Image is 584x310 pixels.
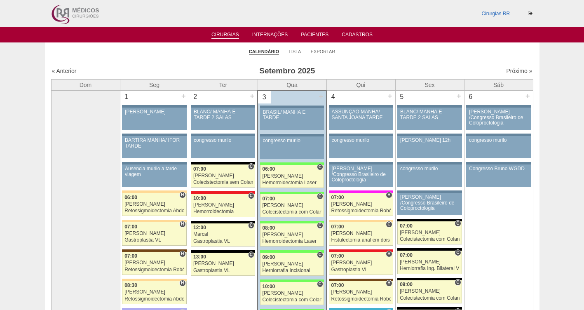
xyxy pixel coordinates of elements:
div: Retossigmoidectomia Abdominal VL [124,296,184,302]
span: Hospital [386,280,392,287]
a: BLANC/ MANHÃ E TARDE 2 SALAS [191,108,255,130]
div: Key: Brasil [260,162,324,165]
div: Colecistectomia com Colangiografia VL [263,297,322,303]
div: + [249,91,256,101]
div: [PERSON_NAME] [331,289,391,295]
a: H 06:00 [PERSON_NAME] Retossigmoidectomia Abdominal VL [122,193,186,216]
div: BARTIRA MANHÃ/ IFOR TARDE [125,138,184,148]
a: H 07:00 [PERSON_NAME] Retossigmoidectomia Robótica [329,281,393,304]
div: Key: Blanc [191,221,255,223]
span: Consultório [248,193,254,199]
span: Consultório [455,279,461,286]
th: Qua [258,79,326,91]
div: Key: Assunção [191,191,255,194]
div: [PERSON_NAME] [124,202,184,207]
div: Key: Brasil [260,250,324,253]
i: Sair [528,11,532,16]
span: Consultório [317,222,323,229]
a: H 07:00 [PERSON_NAME] Gastroplastia VL [122,222,186,245]
a: Calendário [249,49,279,55]
div: Fistulectomia anal em dois tempos [331,237,391,243]
div: [PERSON_NAME] [331,231,391,236]
div: Retossigmoidectomia Robótica [331,208,391,214]
div: Gastroplastia VL [124,237,184,243]
a: C 09:00 [PERSON_NAME] Herniorrafia Incisional [260,253,324,276]
div: Key: Aviso [191,134,255,136]
a: C 13:00 [PERSON_NAME] Gastroplastia VL [191,253,255,276]
span: Consultório [317,193,323,200]
div: Key: Aviso [466,105,530,108]
div: Key: Aviso [466,134,530,136]
div: Key: Aviso [329,162,393,164]
div: Hemorroidectomia Laser [263,180,322,186]
a: Congresso Bruno WGDD [466,164,530,187]
a: BARTIRA MANHÃ/ IFOR TARDE [122,136,186,158]
div: Key: Bartira [122,220,186,222]
a: Cadastros [342,32,373,40]
div: [PERSON_NAME] /Congresso Brasileiro de Coloproctologia [332,166,390,183]
span: Hospital [386,192,392,198]
span: 07:00 [193,166,206,172]
div: Key: Blanc [191,162,255,164]
div: [PERSON_NAME] [263,261,322,267]
a: [PERSON_NAME] /Congresso Brasileiro de Coloproctologia [466,108,530,130]
div: [PERSON_NAME] [400,289,460,294]
a: C 10:00 [PERSON_NAME] Colecistectomia com Colangiografia VL [260,282,324,305]
div: [PERSON_NAME] [125,109,184,115]
div: Colecistectomia com Colangiografia VL [263,209,322,215]
div: ASSUNÇÃO MANHÃ/ SANTA JOANA TARDE [332,109,390,120]
th: Dom [51,79,120,91]
span: Consultório [248,222,254,229]
span: Consultório [317,164,323,170]
div: 4 [327,91,340,103]
div: + [387,91,394,101]
div: BRASIL/ MANHÃ E TARDE [263,110,321,120]
a: [PERSON_NAME] [122,108,186,130]
div: + [455,91,462,101]
div: Congresso Bruno WGDD [469,166,528,171]
span: 07:00 [331,253,344,259]
div: 1 [120,91,133,103]
div: congresso murilo [194,138,252,143]
div: + [317,91,324,102]
span: 07:00 [331,195,344,200]
div: Marcal [193,232,253,237]
div: Key: Aviso [397,105,462,108]
div: Hemorroidectomia Laser [263,239,322,244]
span: 07:00 [331,282,344,288]
div: Key: Brasil [260,192,324,194]
div: Key: Aviso [122,105,186,108]
span: 07:00 [331,224,344,230]
span: 08:30 [124,282,137,288]
span: Hospital [179,251,185,257]
span: 12:00 [193,225,206,230]
div: 6 [464,91,477,103]
div: Key: Aviso [329,134,393,136]
a: Cirurgias RR [481,11,510,16]
div: Key: Blanc [397,248,462,251]
a: congresso murilo [260,136,324,159]
a: congresso murilo [466,136,530,158]
div: Key: Blanc [191,250,255,253]
th: Ter [189,79,258,91]
span: Consultório [317,281,323,287]
div: congresso murilo [263,138,321,143]
div: 5 [396,91,408,103]
div: [PERSON_NAME] 12h [400,138,459,143]
div: congresso murilo [400,166,459,171]
div: + [180,91,187,101]
div: Ausencia murilo a tarde viagem [125,166,184,177]
span: Consultório [386,221,392,228]
div: Retossigmoidectomia Abdominal VL [124,208,184,214]
div: Key: Santa Joana [122,249,186,252]
div: Key: Assunção [329,249,393,252]
a: C 07:00 [PERSON_NAME] Colecistectomia com Colangiografia VL [260,194,324,217]
span: Hospital [179,221,185,228]
span: 07:00 [124,253,137,259]
div: [PERSON_NAME] [193,202,253,208]
span: 07:00 [400,223,413,229]
div: [PERSON_NAME] [400,259,460,265]
div: congresso murilo [332,138,390,143]
div: Key: Blanc [397,307,462,310]
div: Key: Bartira [122,190,186,193]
